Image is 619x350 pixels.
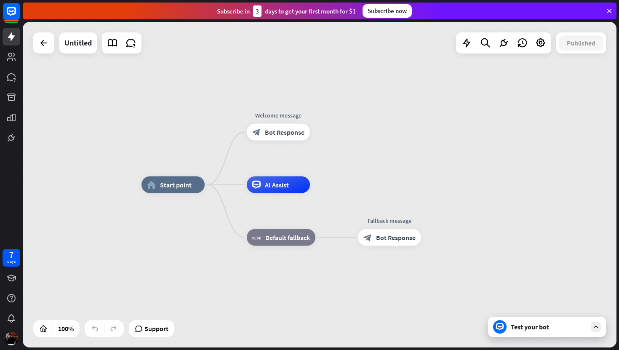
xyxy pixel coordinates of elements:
[511,323,587,331] div: Test your bot
[265,233,310,242] span: Default fallback
[265,181,289,189] span: AI Assist
[363,233,372,242] i: block_bot_response
[252,128,261,136] i: block_bot_response
[144,322,168,335] span: Support
[240,111,316,120] div: Welcome message
[252,233,261,242] i: block_fallback
[7,259,16,265] div: days
[217,5,356,17] div: Subscribe in days to get your first month for $1
[253,5,261,17] div: 3
[376,233,416,242] span: Bot Response
[559,35,603,51] button: Published
[7,3,32,29] button: Open LiveChat chat widget
[3,249,20,267] a: 7 days
[265,128,304,136] span: Bot Response
[352,216,427,225] div: Fallback message
[363,4,412,18] div: Subscribe now
[9,251,13,259] div: 7
[147,181,156,189] i: home_2
[64,32,92,53] div: Untitled
[56,322,76,335] div: 100%
[160,181,192,189] span: Start point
